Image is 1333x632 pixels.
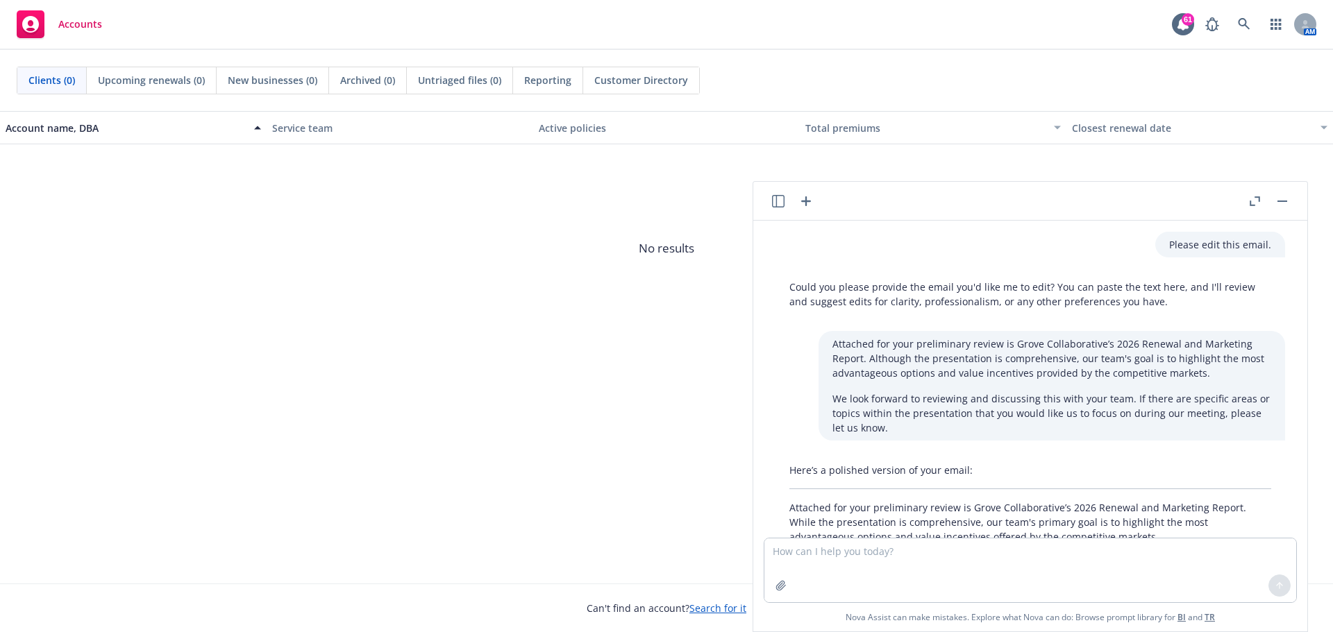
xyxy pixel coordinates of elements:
[594,73,688,87] span: Customer Directory
[800,111,1066,144] button: Total premiums
[418,73,501,87] span: Untriaged files (0)
[805,121,1046,135] div: Total premiums
[789,463,1271,477] p: Here’s a polished version of your email:
[1169,237,1271,252] p: Please edit this email.
[272,121,528,135] div: Service team
[832,336,1271,380] p: Attached for your preliminary review is Grove Collaborative’s 2026 Renewal and Marketing Report. ...
[1205,611,1215,623] a: TR
[228,73,317,87] span: New businesses (0)
[789,500,1271,544] p: Attached for your preliminary review is Grove Collaborative’s 2026 Renewal and Marketing Report. ...
[759,603,1302,631] span: Nova Assist can make mistakes. Explore what Nova can do: Browse prompt library for and
[6,121,246,135] div: Account name, DBA
[1262,10,1290,38] a: Switch app
[340,73,395,87] span: Archived (0)
[524,73,571,87] span: Reporting
[533,111,800,144] button: Active policies
[1182,13,1194,26] div: 61
[587,601,746,615] span: Can't find an account?
[58,19,102,30] span: Accounts
[789,280,1271,309] p: Could you please provide the email you'd like me to edit? You can paste the text here, and I'll r...
[832,391,1271,435] p: We look forward to reviewing and discussing this with your team. If there are specific areas or t...
[1177,611,1186,623] a: BI
[1230,10,1258,38] a: Search
[689,601,746,615] a: Search for it
[11,5,108,44] a: Accounts
[1198,10,1226,38] a: Report a Bug
[539,121,794,135] div: Active policies
[1072,121,1312,135] div: Closest renewal date
[98,73,205,87] span: Upcoming renewals (0)
[267,111,533,144] button: Service team
[28,73,75,87] span: Clients (0)
[1066,111,1333,144] button: Closest renewal date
